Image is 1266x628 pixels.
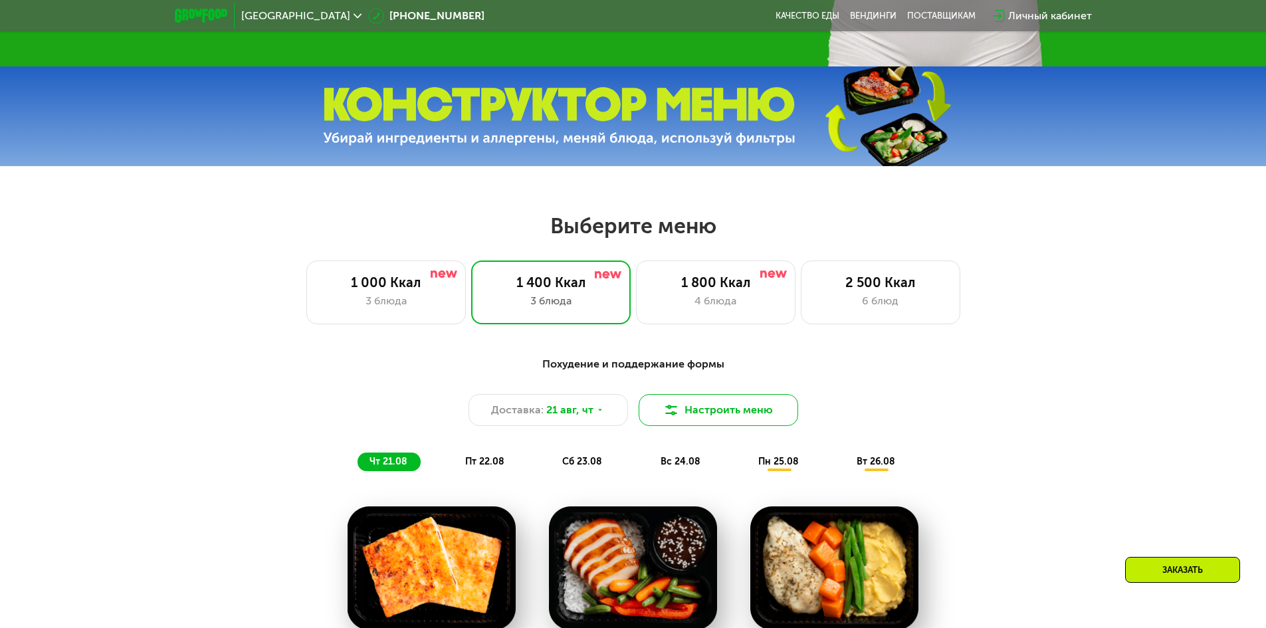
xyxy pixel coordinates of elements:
div: поставщикам [907,11,976,21]
div: 2 500 Ккал [815,274,946,290]
span: сб 23.08 [562,456,602,467]
span: Доставка: [491,402,544,418]
div: 6 блюд [815,293,946,309]
span: чт 21.08 [369,456,407,467]
span: [GEOGRAPHIC_DATA] [241,11,350,21]
div: 1 000 Ккал [320,274,452,290]
div: Похудение и поддержание формы [240,356,1027,373]
span: вс 24.08 [661,456,700,467]
div: Личный кабинет [1008,8,1092,24]
h2: Выберите меню [43,213,1223,239]
a: [PHONE_NUMBER] [368,8,484,24]
span: 21 авг, чт [546,402,593,418]
button: Настроить меню [639,394,798,426]
div: 1 400 Ккал [485,274,617,290]
a: Вендинги [850,11,897,21]
div: Заказать [1125,557,1240,583]
div: 4 блюда [650,293,782,309]
span: пн 25.08 [758,456,799,467]
span: вт 26.08 [857,456,895,467]
div: 3 блюда [485,293,617,309]
div: 3 блюда [320,293,452,309]
div: 1 800 Ккал [650,274,782,290]
a: Качество еды [776,11,839,21]
span: пт 22.08 [465,456,504,467]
